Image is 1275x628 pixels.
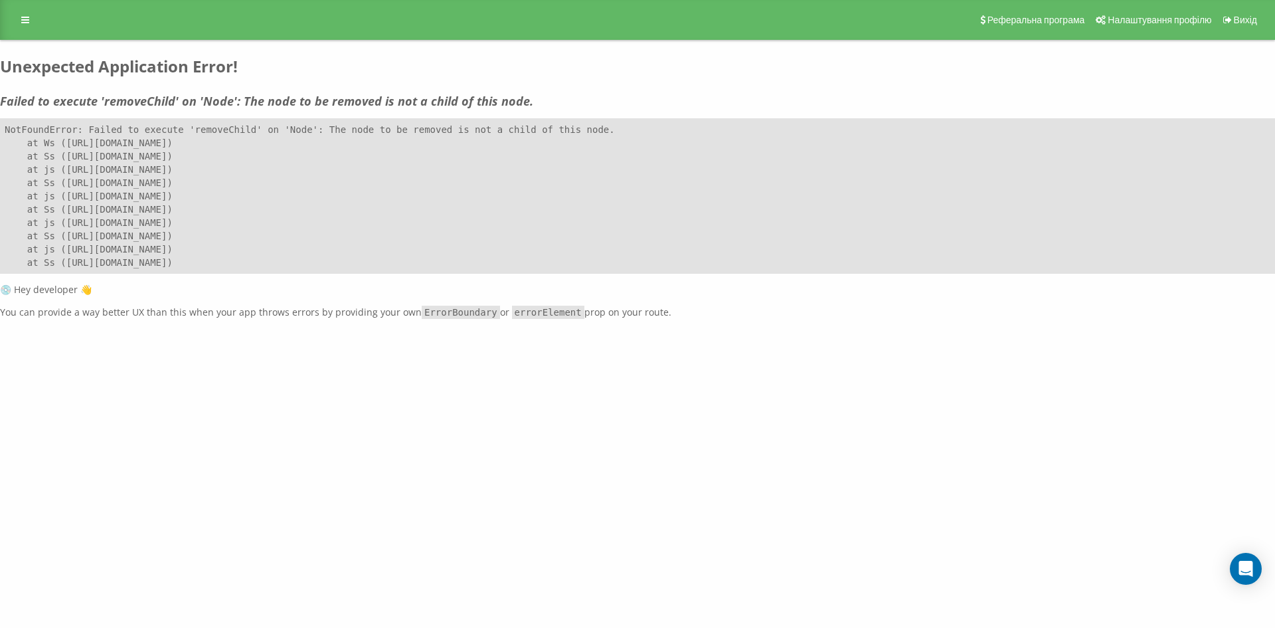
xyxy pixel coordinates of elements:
code: errorElement [512,306,584,319]
div: Open Intercom Messenger [1230,553,1262,585]
span: Налаштування профілю [1108,15,1211,25]
span: Вихід [1234,15,1257,25]
code: ErrorBoundary [422,306,500,319]
span: Реферальна програма [987,15,1085,25]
